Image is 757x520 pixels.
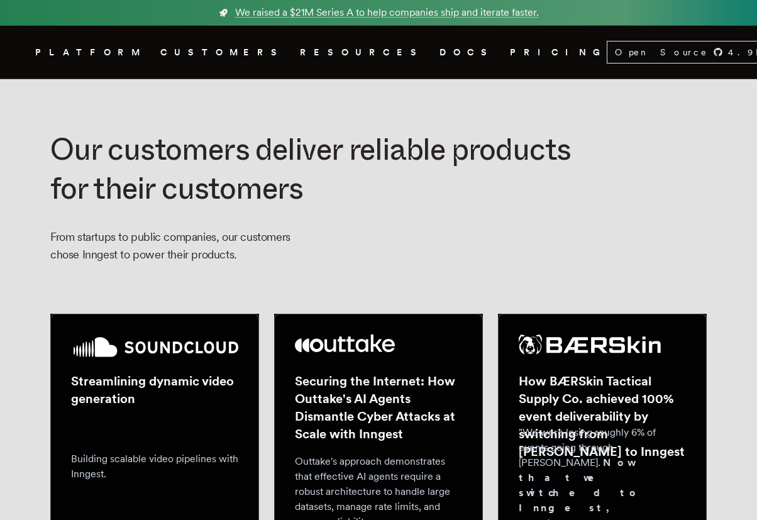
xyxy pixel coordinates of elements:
span: Open Source [615,46,708,58]
h2: Securing the Internet: How Outtake's AI Agents Dismantle Cyber Attacks at Scale with Inngest [295,372,462,443]
a: PRICING [510,45,607,60]
img: Outtake [295,335,395,352]
button: PLATFORM [35,45,145,60]
button: RESOURCES [300,45,424,60]
img: BÆRSkin Tactical Supply Co. [519,335,661,355]
p: From startups to public companies, our customers chose Inngest to power their products. [50,228,292,263]
h2: How BÆRSkin Tactical Supply Co. achieved 100% event deliverability by switching from [PERSON_NAME... [519,372,686,460]
span: We raised a $21M Series A to help companies ship and iterate faster. [235,5,539,20]
a: DOCS [439,45,495,60]
p: Building scalable video pipelines with Inngest. [71,451,238,482]
a: CUSTOMERS [160,45,285,60]
img: SoundCloud [71,335,238,360]
span: deliver reliable products for their customers [50,131,571,206]
h1: Our customers [50,130,573,208]
h2: Streamlining dynamic video generation [71,372,238,407]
